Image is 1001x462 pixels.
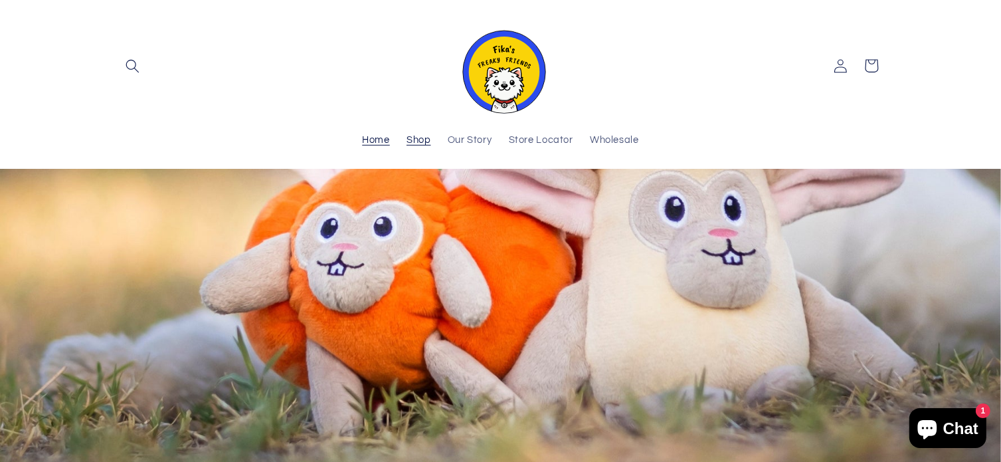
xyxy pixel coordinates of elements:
span: Shop [407,134,431,147]
a: Wholesale [581,126,647,156]
a: Fika's Freaky Friends [449,13,553,119]
summary: Search [117,51,147,81]
img: Fika's Freaky Friends [454,19,547,114]
span: Home [362,134,390,147]
a: Shop [398,126,439,156]
a: Our Story [439,126,500,156]
a: Store Locator [500,126,581,156]
inbox-online-store-chat: Shopify online store chat [905,408,990,451]
span: Our Story [448,134,492,147]
a: Home [354,126,399,156]
span: Wholesale [590,134,639,147]
span: Store Locator [509,134,573,147]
